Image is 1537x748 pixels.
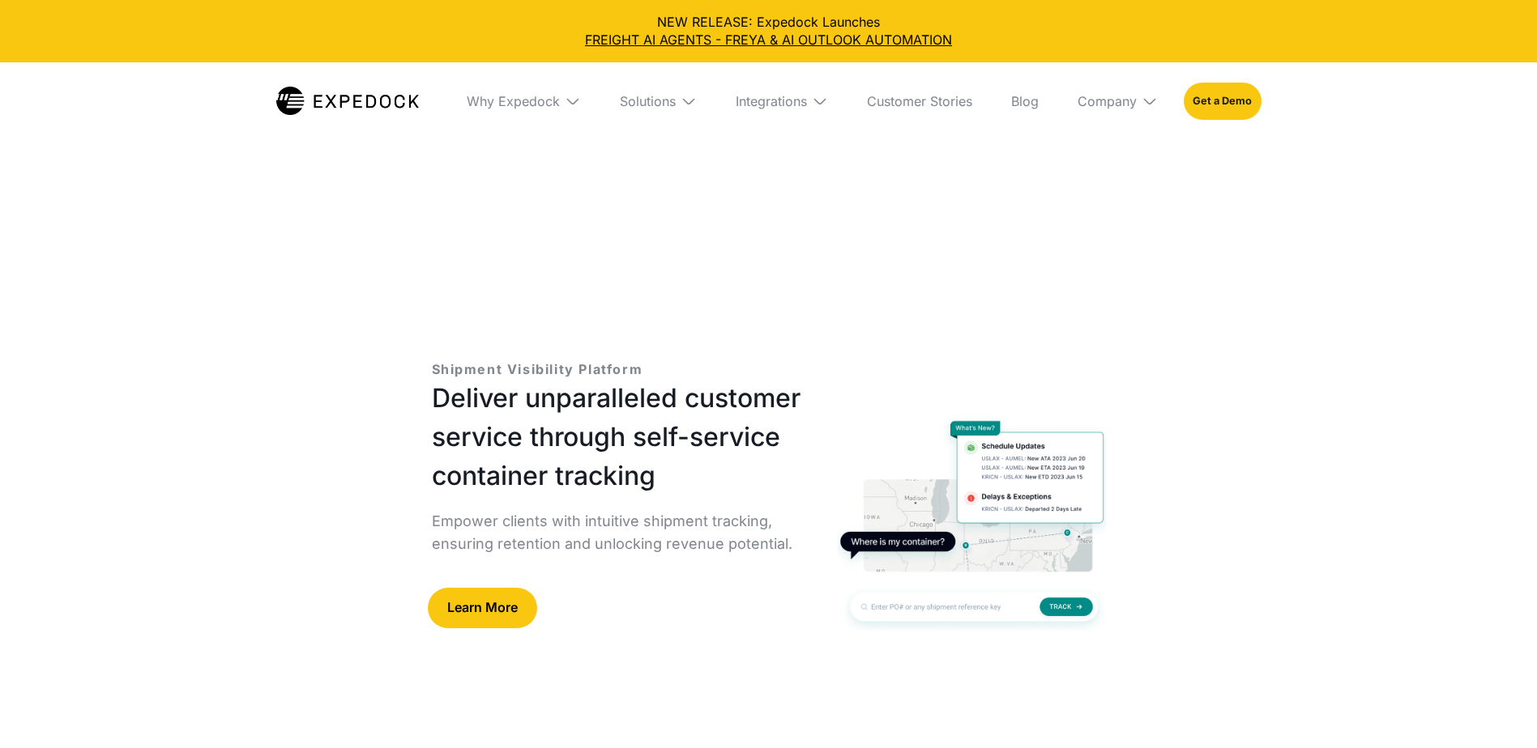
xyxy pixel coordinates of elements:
div: Solutions [620,93,676,109]
div: Company [1078,93,1137,109]
h1: Deliver unparalleled customer service through self-service container tracking [432,379,812,495]
div: NEW RELEASE: Expedock Launches [13,13,1524,49]
div: Why Expedock [467,93,560,109]
a: Get a Demo [1184,83,1261,120]
p: Shipment Visibility Platform [432,359,643,379]
a: FREIGHT AI AGENTS - FREYA & AI OUTLOOK AUTOMATION [13,31,1524,49]
div: Integrations [736,93,807,109]
a: Customer Stories [854,62,985,140]
a: Blog [998,62,1052,140]
a: Learn More [428,588,537,628]
p: Empower clients with intuitive shipment tracking, ensuring retention and unlocking revenue potent... [432,510,812,555]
